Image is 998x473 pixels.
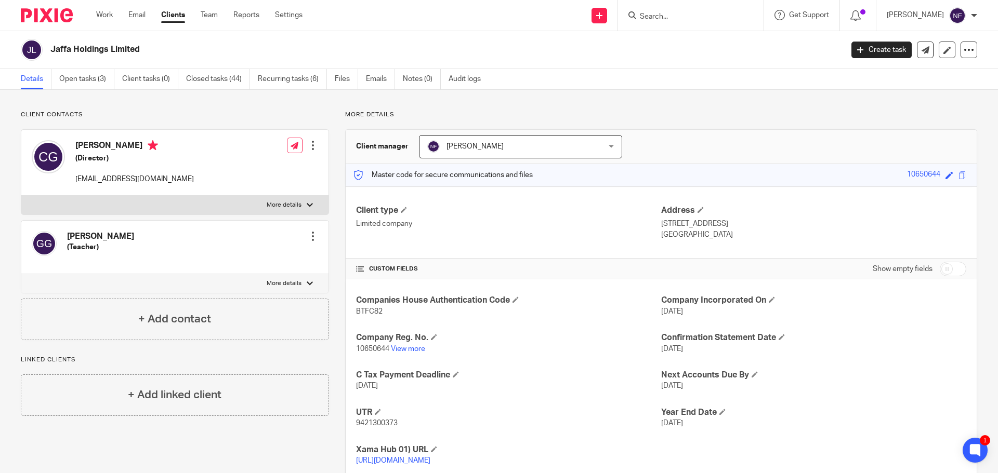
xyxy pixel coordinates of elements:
i: Primary [148,140,158,151]
a: Emails [366,69,395,89]
img: svg%3E [32,231,57,256]
p: [EMAIL_ADDRESS][DOMAIN_NAME] [75,174,194,184]
div: 1 [980,435,990,445]
h4: Companies House Authentication Code [356,295,661,306]
a: Email [128,10,146,20]
img: svg%3E [427,140,440,153]
img: svg%3E [21,39,43,61]
h4: Next Accounts Due By [661,370,966,381]
a: Team [201,10,218,20]
a: Client tasks (0) [122,69,178,89]
h4: CUSTOM FIELDS [356,265,661,273]
h4: Year End Date [661,407,966,418]
span: [DATE] [356,382,378,389]
label: Show empty fields [873,264,933,274]
span: [DATE] [661,420,683,427]
h5: (Teacher) [67,242,134,252]
p: Limited company [356,219,661,229]
h4: + Add contact [138,311,211,327]
span: [PERSON_NAME] [447,143,504,150]
h5: (Director) [75,153,194,164]
h4: Client type [356,205,661,216]
p: Client contacts [21,111,329,119]
img: Pixie [21,8,73,22]
a: Clients [161,10,185,20]
p: More details [345,111,977,119]
span: 10650644 [356,345,389,353]
a: Create task [851,42,912,58]
h4: Company Reg. No. [356,332,661,343]
a: Reports [233,10,259,20]
h4: C Tax Payment Deadline [356,370,661,381]
h4: [PERSON_NAME] [75,140,194,153]
div: 10650644 [907,169,940,181]
h4: Company Incorporated On [661,295,966,306]
p: More details [267,201,301,209]
img: svg%3E [32,140,65,173]
h2: Jaffa Holdings Limited [50,44,679,55]
p: [PERSON_NAME] [887,10,944,20]
h4: Xama Hub 01) URL [356,444,661,455]
a: Files [335,69,358,89]
a: Details [21,69,51,89]
span: [DATE] [661,345,683,353]
span: BTFC82 [356,308,383,315]
a: View more [391,345,425,353]
span: [DATE] [661,382,683,389]
h3: Client manager [356,141,409,152]
a: Audit logs [449,69,489,89]
span: Get Support [789,11,829,19]
a: Work [96,10,113,20]
a: Closed tasks (44) [186,69,250,89]
a: Recurring tasks (6) [258,69,327,89]
img: svg%3E [949,7,966,24]
p: [STREET_ADDRESS] [661,219,966,229]
p: More details [267,279,301,288]
h4: + Add linked client [128,387,221,403]
span: [DATE] [661,308,683,315]
a: Settings [275,10,303,20]
h4: Confirmation Statement Date [661,332,966,343]
p: Linked clients [21,356,329,364]
input: Search [639,12,732,22]
p: [GEOGRAPHIC_DATA] [661,229,966,240]
h4: [PERSON_NAME] [67,231,134,242]
h4: Address [661,205,966,216]
p: Master code for secure communications and files [353,170,533,180]
span: 9421300373 [356,420,398,427]
h4: UTR [356,407,661,418]
a: [URL][DOMAIN_NAME] [356,457,430,464]
a: Notes (0) [403,69,441,89]
a: Open tasks (3) [59,69,114,89]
